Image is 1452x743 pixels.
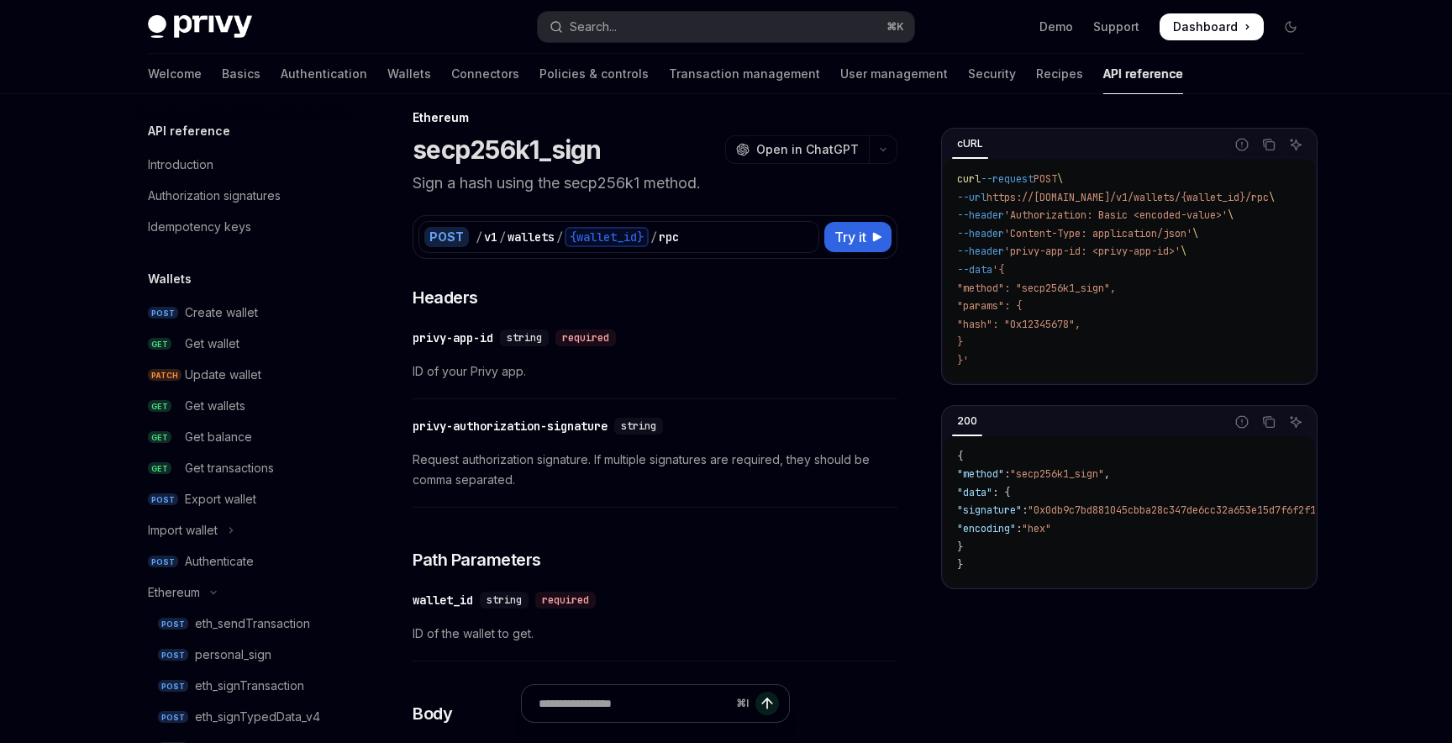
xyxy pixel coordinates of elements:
a: Wallets [387,54,431,94]
a: POSTpersonal_sign [134,640,350,670]
a: Idempotency keys [134,212,350,242]
span: string [487,593,522,607]
a: API reference [1103,54,1183,94]
span: ID of the wallet to get. [413,624,897,644]
span: "params": { [957,299,1022,313]
a: Policies & controls [539,54,649,94]
span: ⌘ K [886,20,904,34]
a: Transaction management [669,54,820,94]
span: Dashboard [1173,18,1238,35]
span: : [1016,522,1022,535]
span: Try it [834,227,866,247]
div: required [535,592,596,609]
span: "secp256k1_sign" [1010,467,1104,481]
div: cURL [952,134,988,154]
a: GETGet wallets [134,391,350,421]
div: Export wallet [185,489,256,509]
a: Dashboard [1160,13,1264,40]
span: } [957,335,963,349]
button: Ask AI [1285,411,1307,433]
h5: API reference [148,121,230,141]
span: ID of your Privy app. [413,361,897,382]
button: Report incorrect code [1231,411,1253,433]
span: \ [1228,208,1234,222]
div: Get balance [185,427,252,447]
button: Send message [755,692,779,715]
a: POSTeth_signTransaction [134,671,350,701]
button: Toggle dark mode [1277,13,1304,40]
h1: secp256k1_sign [413,134,602,165]
button: Toggle Import wallet section [134,515,350,545]
span: \ [1192,227,1198,240]
div: Search... [570,17,617,37]
input: Ask a question... [539,685,729,722]
div: privy-app-id [413,329,493,346]
div: v1 [484,229,497,245]
a: GETGet wallet [134,329,350,359]
span: POST [148,307,178,319]
div: required [555,329,616,346]
button: Copy the contents from the code block [1258,134,1280,155]
a: POSTeth_signTypedData_v4 [134,702,350,732]
span: POST [158,711,188,724]
span: GET [148,400,171,413]
span: --header [957,208,1004,222]
span: https://[DOMAIN_NAME]/v1/wallets/{wallet_id}/rpc [986,191,1269,204]
a: POSTExport wallet [134,484,350,514]
span: 'Content-Type: application/json' [1004,227,1192,240]
div: wallets [508,229,555,245]
div: Get wallet [185,334,239,354]
span: POST [158,618,188,630]
span: \ [1181,245,1186,258]
span: , [1104,467,1110,481]
img: dark logo [148,15,252,39]
a: POSTAuthenticate [134,546,350,577]
a: User management [840,54,948,94]
a: Authentication [281,54,367,94]
div: POST [424,227,469,247]
h5: Wallets [148,269,192,289]
button: Toggle Ethereum section [134,577,350,608]
div: Get transactions [185,458,274,478]
span: Path Parameters [413,548,541,572]
div: Ethereum [148,582,200,603]
span: --header [957,245,1004,258]
span: --request [981,172,1034,186]
div: Create wallet [185,303,258,323]
span: --data [957,263,992,277]
div: eth_sendTransaction [195,614,310,634]
span: string [621,419,656,433]
div: privy-authorization-signature [413,418,608,435]
a: Connectors [451,54,519,94]
span: PATCH [148,369,181,382]
span: 'Authorization: Basic <encoded-value>' [1004,208,1228,222]
span: GET [148,338,171,350]
span: GET [148,431,171,444]
a: Support [1093,18,1139,35]
span: --header [957,227,1004,240]
div: personal_sign [195,645,271,665]
button: Open search [538,12,914,42]
span: POST [158,649,188,661]
div: Authenticate [185,551,254,572]
span: : [1004,467,1010,481]
a: Introduction [134,150,350,180]
a: Security [968,54,1016,94]
span: curl [957,172,981,186]
div: Introduction [148,155,213,175]
span: } [957,540,963,554]
div: Ethereum [413,109,897,126]
span: string [507,331,542,345]
span: "method": "secp256k1_sign", [957,282,1116,295]
a: POSTeth_sendTransaction [134,609,350,639]
div: eth_signTypedData_v4 [195,707,320,727]
span: "hex" [1022,522,1051,535]
span: "data" [957,486,992,499]
span: '{ [992,263,1004,277]
span: "encoding" [957,522,1016,535]
span: : { [992,486,1010,499]
span: { [957,450,963,463]
p: Sign a hash using the secp256k1 method. [413,171,897,195]
button: Ask AI [1285,134,1307,155]
a: GETGet transactions [134,453,350,483]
